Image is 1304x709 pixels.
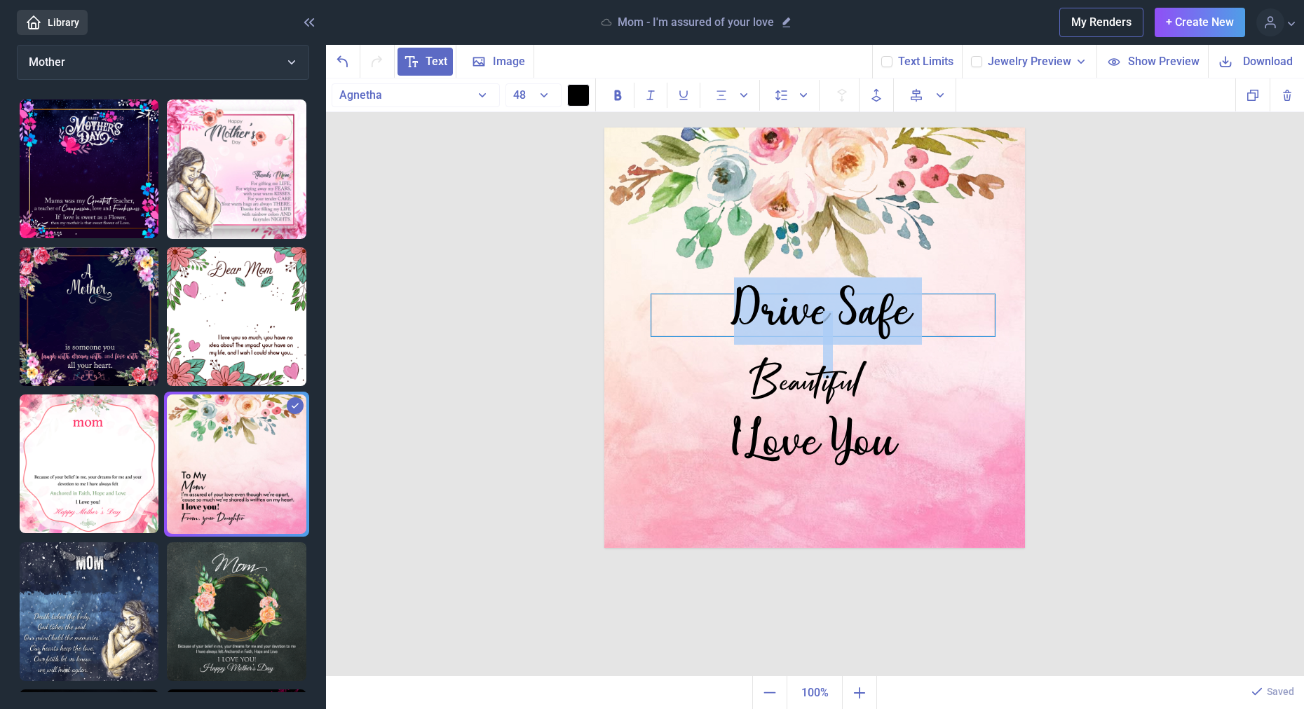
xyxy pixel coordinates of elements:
span: 48 [513,88,526,102]
span: Agnetha [339,88,382,102]
img: Mama was my greatest teacher [20,99,158,238]
img: Message Card Mother day [20,394,158,533]
button: Zoom out [752,676,787,709]
span: Jewelry Preview [988,53,1071,70]
button: Bold [602,83,634,108]
p: Saved [1267,684,1294,698]
button: Show Preview [1096,45,1208,78]
button: Jewelry Preview [988,53,1088,70]
div: I Love You [709,425,920,467]
button: Text Limits [898,53,953,70]
button: Align to page [899,78,956,112]
button: Agnetha [332,83,500,107]
span: Mother [29,55,65,69]
button: Spacing [766,80,820,111]
button: 48 [505,83,562,107]
button: Image [456,45,534,78]
img: We will meet again [20,542,158,681]
button: Mother [17,45,309,80]
span: Image [493,53,525,70]
span: 100% [790,679,839,707]
img: b007.jpg [604,128,1025,548]
img: Thanks mom, for gifting me life [167,99,306,239]
span: Show Preview [1128,53,1200,69]
a: Library [17,10,88,35]
div: Beautiful [749,360,1092,402]
button: Underline [667,83,700,108]
button: Actual size [787,676,843,709]
button: Delete [1270,78,1304,111]
button: Zoom in [843,676,877,709]
button: Backwards [825,78,860,112]
button: + Create New [1155,8,1245,37]
button: Forwards [860,78,894,112]
button: Italic [634,83,667,108]
img: Dear Mom I love you so much [167,247,306,387]
div: Drive Safe [651,294,995,336]
p: Mom - I'm assured of your love [618,15,774,29]
img: Mom - I'm assured of your love [167,394,306,534]
button: Text [395,45,456,78]
img: Mothers Day [167,542,306,682]
button: Copy [1235,78,1270,111]
img: Mother is someone you laugh with [20,247,158,386]
button: Redo [360,45,395,78]
button: Undo [326,45,360,78]
span: Text [426,53,447,70]
button: Alignment [706,80,760,111]
span: Download [1243,53,1293,69]
button: My Renders [1059,8,1143,37]
button: Download [1208,45,1304,78]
